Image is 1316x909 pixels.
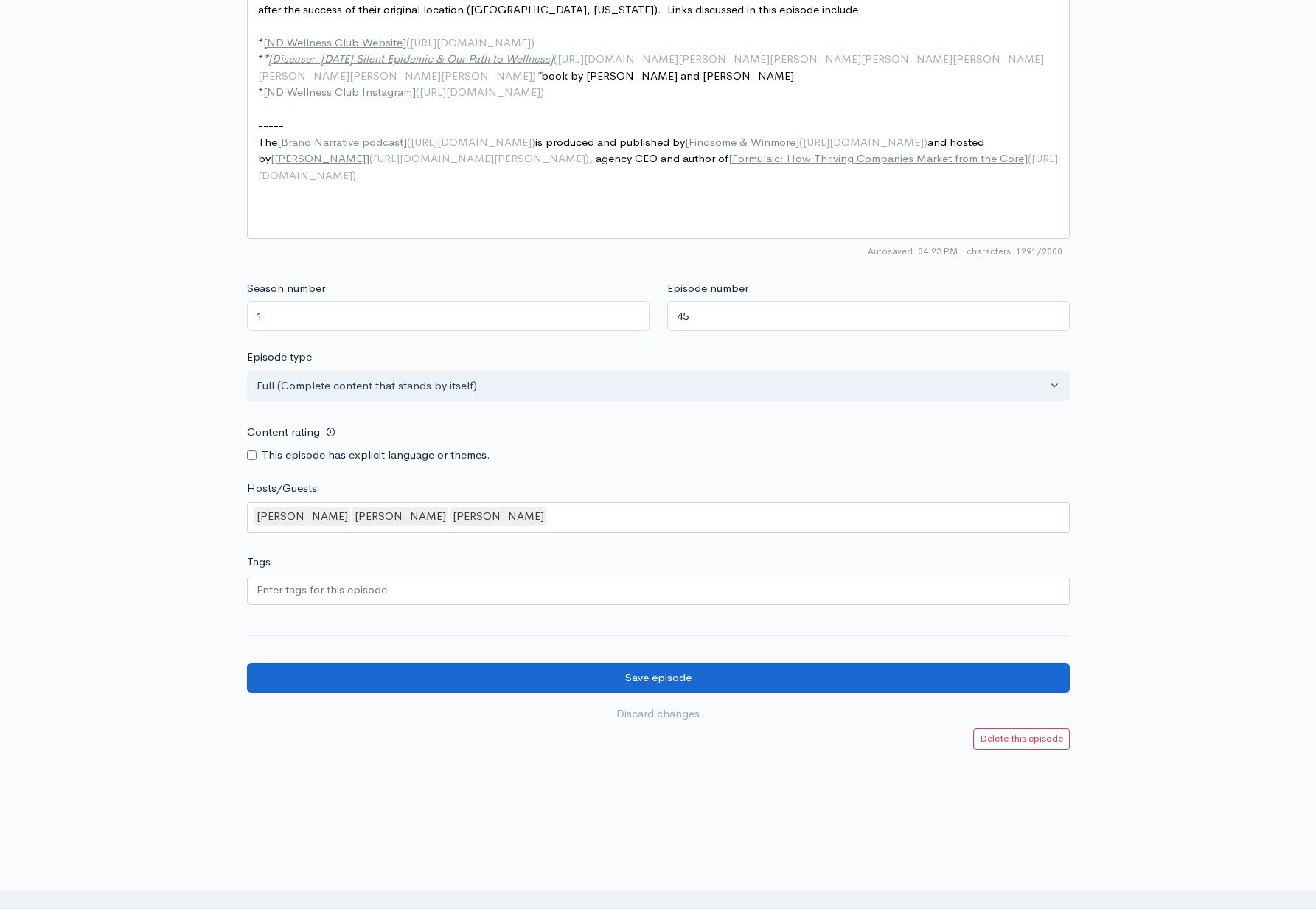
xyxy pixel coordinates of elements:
span: ( [416,85,419,99]
span: ] [550,52,554,66]
input: Enter episode number [667,301,1070,331]
small: Delete this episode [980,732,1063,745]
span: [URL][DOMAIN_NAME][PERSON_NAME] [373,151,585,165]
span: Formulaic: How Thriving Companies Market from the Core [732,151,1024,165]
span: ) [532,135,535,149]
span: ] [412,85,416,99]
span: Findsome & Winmore [689,135,795,149]
span: ( [554,52,557,66]
span: [ [728,151,732,165]
a: Discard changes [247,699,1070,729]
label: This episode has explicit language or themes. [262,447,490,464]
span: ( [1028,151,1031,165]
a: Delete this episode [973,728,1070,750]
span: ND Wellness Club Instagram [267,85,412,99]
label: Tags [247,554,271,571]
button: Full (Complete content that stands by itself) [247,371,1070,401]
span: ] [1024,151,1028,165]
label: Hosts/Guests [247,480,317,497]
span: ----- [258,118,284,132]
input: Enter season number for this episode [247,301,650,331]
span: ) [532,69,536,83]
span: 1291/2000 [967,245,1062,258]
input: Save episode [247,663,1070,693]
div: [PERSON_NAME] [254,507,350,526]
span: The is produced and published by and hosted by , agency CEO and author of . [258,135,1058,182]
span: ND Wellness Club Website [267,35,403,49]
span: [URL][DOMAIN_NAME] [411,135,532,149]
span: ) [924,135,927,149]
span: ) [352,168,356,182]
span: ) [540,85,544,99]
span: Autosaved: 04:23 PM [868,245,958,258]
span: ) [585,151,589,165]
span: Disease: [DATE] Silent Epidemic & Our Path to Wellness [272,52,550,66]
label: Episode number [667,280,748,297]
span: ] [403,35,406,49]
span: [PERSON_NAME] [274,151,366,165]
label: Episode type [247,349,312,366]
span: [URL][DOMAIN_NAME] [419,85,540,99]
div: [PERSON_NAME] [450,507,546,526]
label: Content rating [247,417,320,447]
span: [ [277,135,281,149]
span: [ [271,151,274,165]
span: ] [795,135,799,149]
label: Season number [247,280,325,297]
div: [PERSON_NAME] [352,507,448,526]
input: Enter tags for this episode [257,582,389,599]
span: ] [366,151,369,165]
span: book by [PERSON_NAME] and [PERSON_NAME] [541,69,794,83]
span: ( [799,135,803,149]
span: ( [406,35,410,49]
span: [ [268,52,272,66]
span: ) [531,35,535,49]
span: [URL][DOMAIN_NAME][PERSON_NAME][PERSON_NAME][PERSON_NAME][PERSON_NAME][PERSON_NAME][PERSON_NAME][... [258,52,1044,83]
div: Full (Complete content that stands by itself) [257,377,1047,394]
span: ] [403,135,407,149]
span: [URL][DOMAIN_NAME] [410,35,531,49]
span: [URL][DOMAIN_NAME] [258,151,1058,182]
span: [URL][DOMAIN_NAME] [803,135,924,149]
span: Brand Narrative podcast [281,135,403,149]
span: [ [263,35,267,49]
span: ( [407,135,411,149]
span: [ [685,135,689,149]
span: [ [263,85,267,99]
span: ( [369,151,373,165]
